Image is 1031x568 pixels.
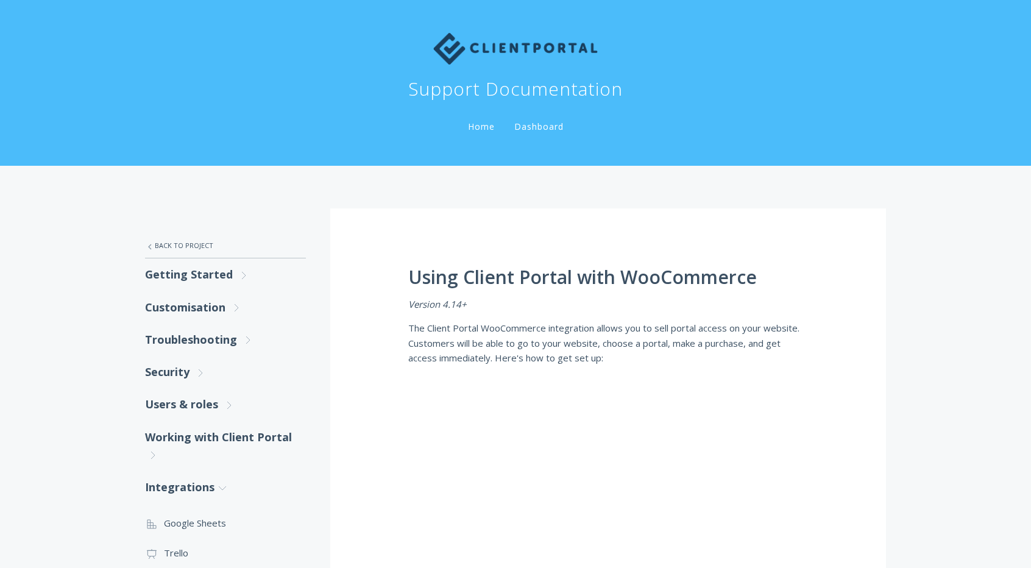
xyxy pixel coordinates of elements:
[145,233,306,258] a: Back to Project
[145,356,306,388] a: Security
[145,258,306,291] a: Getting Started
[145,508,306,538] a: Google Sheets
[408,374,749,566] iframe: YouTube video player
[408,267,808,288] h1: Using Client Portal with WooCommerce
[408,298,467,310] em: Version 4.14+
[145,538,306,567] a: Trello
[145,388,306,421] a: Users & roles
[145,471,306,503] a: Integrations
[145,291,306,324] a: Customisation
[466,121,497,132] a: Home
[512,121,566,132] a: Dashboard
[145,421,306,472] a: Working with Client Portal
[408,321,808,365] p: The Client Portal WooCommerce integration allows you to sell portal access on your website. Custo...
[145,324,306,356] a: Troubleshooting
[408,77,623,101] h1: Support Documentation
